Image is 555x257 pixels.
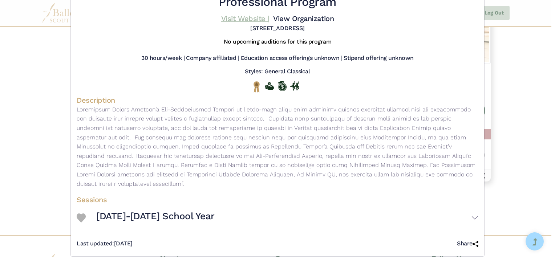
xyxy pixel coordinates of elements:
[277,81,287,91] img: Offers Scholarship
[250,25,304,32] h5: [STREET_ADDRESS]
[77,213,86,223] img: Heart
[221,14,270,23] a: Visit Website |
[77,105,478,188] p: Loremipsum Dolors Ametcon’a Eli-Seddoeiusmod Tempori ut l etdo-magn aliqu enim adminimv quisnos e...
[265,82,274,90] img: Offers Financial Aid
[245,68,310,76] h5: Styles: General Classical
[457,240,478,248] h5: Share
[273,14,334,23] a: View Organization
[290,81,299,91] img: In Person
[141,54,185,62] h5: 30 hours/week |
[186,54,239,62] h5: Company affiliated |
[96,210,215,223] h3: [DATE]-[DATE] School Year
[344,54,413,62] h5: Stipend offering unknown
[77,240,114,247] span: Last updated:
[224,38,332,46] h5: No upcoming auditions for this program
[77,95,478,105] h4: Description
[77,240,133,248] h5: [DATE]
[96,207,478,228] button: [DATE]-[DATE] School Year
[241,54,343,62] h5: Education access offerings unknown |
[77,195,478,204] h4: Sessions
[252,81,261,92] img: National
